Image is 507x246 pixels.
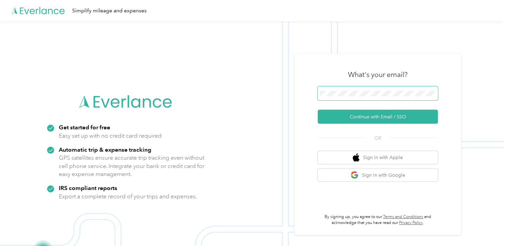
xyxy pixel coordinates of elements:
button: apple logoSign in with Apple [318,151,438,164]
p: Easy set up with no credit card required [59,132,162,140]
img: google logo [350,171,359,179]
button: Continue with Email / SSO [318,110,438,124]
p: By signing up, you agree to our and acknowledge that you have read our . [318,214,438,226]
a: Terms and Conditions [383,214,423,219]
button: google logoSign in with Google [318,169,438,182]
h3: What's your email? [348,70,407,79]
div: Simplify mileage and expenses [72,7,147,15]
p: Export a complete record of your trips and expenses. [59,192,197,201]
span: OR [366,135,389,142]
strong: Get started for free [59,124,110,131]
p: GPS satellites ensure accurate trip tracking even without cell phone service. Integrate your bank... [59,154,205,178]
a: Privacy Policy [399,220,423,225]
img: apple logo [353,153,359,162]
strong: Automatic trip & expense tracking [59,146,151,153]
strong: IRS compliant reports [59,184,117,191]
